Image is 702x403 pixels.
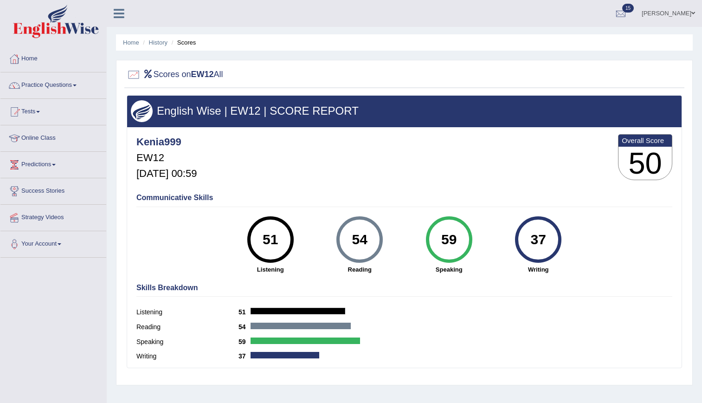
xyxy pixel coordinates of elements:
b: Overall Score [622,136,669,144]
label: Writing [136,351,238,361]
label: Listening [136,307,238,317]
label: Reading [136,322,238,332]
a: Online Class [0,125,106,149]
span: 15 [622,4,634,13]
h2: Scores on All [127,68,223,82]
a: Success Stories [0,178,106,201]
a: Predictions [0,152,106,175]
strong: Listening [231,265,311,274]
a: Tests [0,99,106,122]
li: Scores [169,38,196,47]
b: 59 [238,338,251,345]
h3: English Wise | EW12 | SCORE REPORT [131,105,678,117]
strong: Speaking [409,265,489,274]
div: 37 [522,220,555,259]
strong: Reading [320,265,400,274]
a: Home [123,39,139,46]
strong: Writing [498,265,579,274]
h5: EW12 [136,152,197,163]
h5: [DATE] 00:59 [136,168,197,179]
label: Speaking [136,337,238,347]
a: History [149,39,167,46]
b: 37 [238,352,251,360]
b: 54 [238,323,251,331]
a: Practice Questions [0,72,106,96]
h3: 50 [618,147,672,180]
h4: Kenia999 [136,136,197,148]
a: Your Account [0,231,106,254]
div: 51 [253,220,287,259]
div: 59 [432,220,466,259]
b: EW12 [191,70,214,79]
h4: Communicative Skills [136,194,672,202]
div: 54 [343,220,377,259]
a: Home [0,46,106,69]
img: wings.png [131,100,153,122]
b: 51 [238,308,251,316]
a: Strategy Videos [0,205,106,228]
h4: Skills Breakdown [136,284,672,292]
